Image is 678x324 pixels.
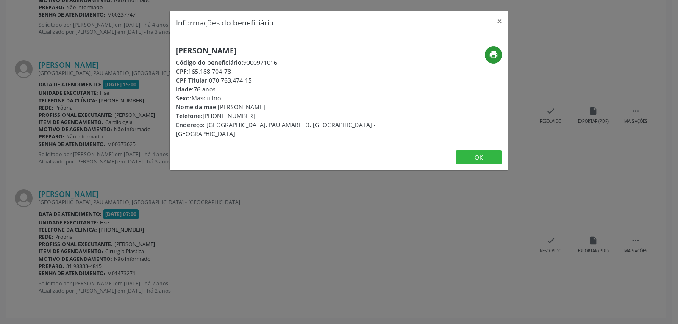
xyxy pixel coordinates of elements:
div: 070.763.474-15 [176,76,389,85]
span: Código do beneficiário: [176,58,243,66]
span: Telefone: [176,112,203,120]
span: Idade: [176,85,194,93]
i: print [489,50,498,59]
span: CPF: [176,67,188,75]
div: 76 anos [176,85,389,94]
span: Nome da mãe: [176,103,218,111]
div: [PERSON_NAME] [176,102,389,111]
h5: [PERSON_NAME] [176,46,389,55]
button: print [485,46,502,64]
button: Close [491,11,508,32]
span: [GEOGRAPHIC_DATA], PAU AMARELO, [GEOGRAPHIC_DATA] - [GEOGRAPHIC_DATA] [176,121,376,138]
span: Sexo: [176,94,192,102]
div: 165.188.704-78 [176,67,389,76]
h5: Informações do beneficiário [176,17,274,28]
button: OK [456,150,502,165]
span: CPF Titular: [176,76,209,84]
div: 9000971016 [176,58,389,67]
div: [PHONE_NUMBER] [176,111,389,120]
span: Endereço: [176,121,205,129]
div: Masculino [176,94,389,102]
